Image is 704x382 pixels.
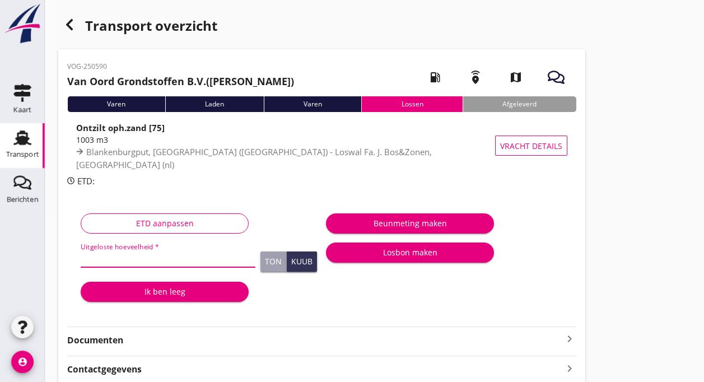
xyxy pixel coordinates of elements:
i: emergency_share [460,62,491,93]
span: ETD: [77,175,95,187]
div: Lossen [361,96,463,112]
button: Ton [260,251,287,272]
a: Ontzilt oph.zand [75]1003 m3Blankenburgput, [GEOGRAPHIC_DATA] ([GEOGRAPHIC_DATA]) - Loswal Fa. J.... [67,121,576,170]
div: Transport [6,151,39,158]
div: 1003 m3 [76,134,500,146]
button: ETD aanpassen [81,213,249,234]
div: Berichten [7,195,39,203]
strong: Documenten [67,334,563,347]
strong: Contactgegevens [67,363,142,376]
button: Vracht details [495,136,567,156]
p: VOG-250590 [67,62,294,72]
strong: Ontzilt oph.zand [75] [76,122,165,133]
div: Kaart [13,106,31,113]
div: ETD aanpassen [90,217,239,229]
div: Kuub [291,258,313,265]
span: Vracht details [500,140,562,152]
strong: Van Oord Grondstoffen B.V. [67,74,206,88]
div: Varen [67,96,165,112]
div: Laden [165,96,264,112]
button: Losbon maken [326,243,494,263]
div: Beunmeting maken [335,217,485,229]
h2: ([PERSON_NAME]) [67,74,294,89]
i: account_circle [11,351,34,373]
div: Ton [265,258,282,265]
i: map [500,62,532,93]
div: Losbon maken [335,246,485,258]
i: keyboard_arrow_right [563,332,576,346]
input: Uitgeloste hoeveelheid * [81,249,255,267]
div: Transport overzicht [58,13,585,40]
button: Kuub [287,251,317,272]
div: Ik ben leeg [90,286,240,297]
button: Beunmeting maken [326,213,494,234]
span: Blankenburgput, [GEOGRAPHIC_DATA] ([GEOGRAPHIC_DATA]) - Loswal Fa. J. Bos&Zonen, [GEOGRAPHIC_DATA... [76,146,432,170]
button: Ik ben leeg [81,282,249,302]
div: Varen [264,96,362,112]
div: Afgeleverd [463,96,576,112]
i: local_gas_station [419,62,451,93]
i: keyboard_arrow_right [563,361,576,376]
img: logo-small.a267ee39.svg [2,3,43,44]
